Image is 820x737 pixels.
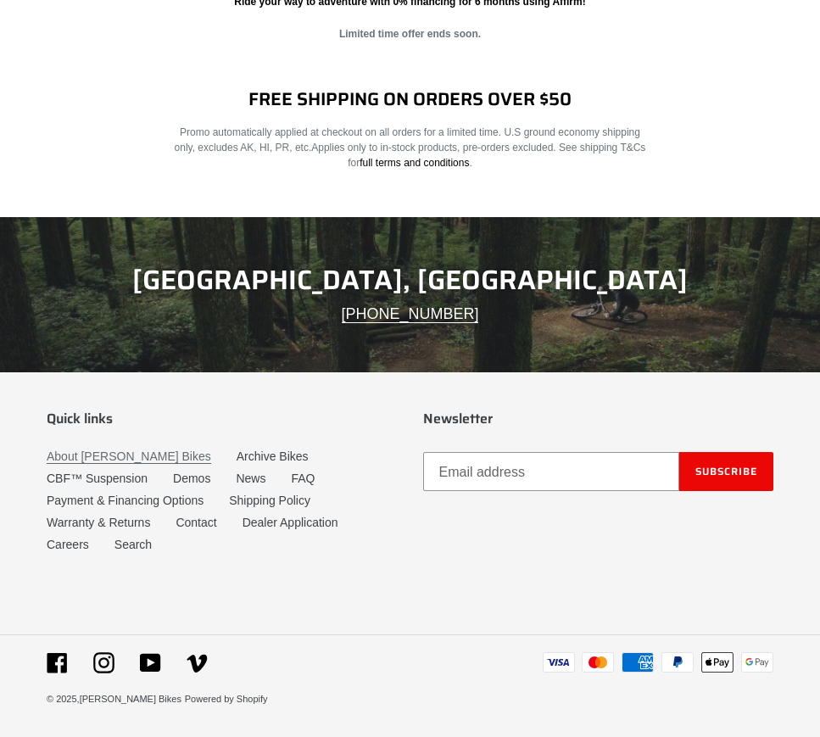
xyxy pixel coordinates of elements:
a: Payment & Financing Options [47,494,204,507]
a: News [236,472,265,485]
a: Contact [176,516,216,529]
a: Demos [173,472,210,485]
a: Shipping Policy [229,494,310,507]
p: Newsletter [423,410,774,427]
h2: FREE SHIPPING ON ORDERS OVER $50 [172,88,648,109]
a: Warranty & Returns [47,516,150,529]
a: full terms and conditions [360,157,469,169]
small: © 2025, [47,694,181,704]
h2: [GEOGRAPHIC_DATA], [GEOGRAPHIC_DATA] [47,264,773,296]
input: Email address [423,452,680,491]
a: CBF™ Suspension [47,472,148,485]
a: Powered by Shopify [185,694,268,704]
a: Careers [47,538,89,551]
a: Dealer Application [243,516,338,529]
button: Subscribe [679,452,773,491]
a: About [PERSON_NAME] Bikes [47,449,211,464]
a: Search [114,538,152,551]
a: [PHONE_NUMBER] [342,305,479,323]
a: [PERSON_NAME] Bikes [80,694,181,704]
p: Quick links [47,410,398,427]
p: Promo automatically applied at checkout on all orders for a limited time. U.S ground economy ship... [172,125,648,170]
a: Archive Bikes [237,449,309,463]
a: FAQ [291,472,315,485]
span: Subscribe [695,463,757,479]
strong: Limited time offer ends soon. [339,28,481,40]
